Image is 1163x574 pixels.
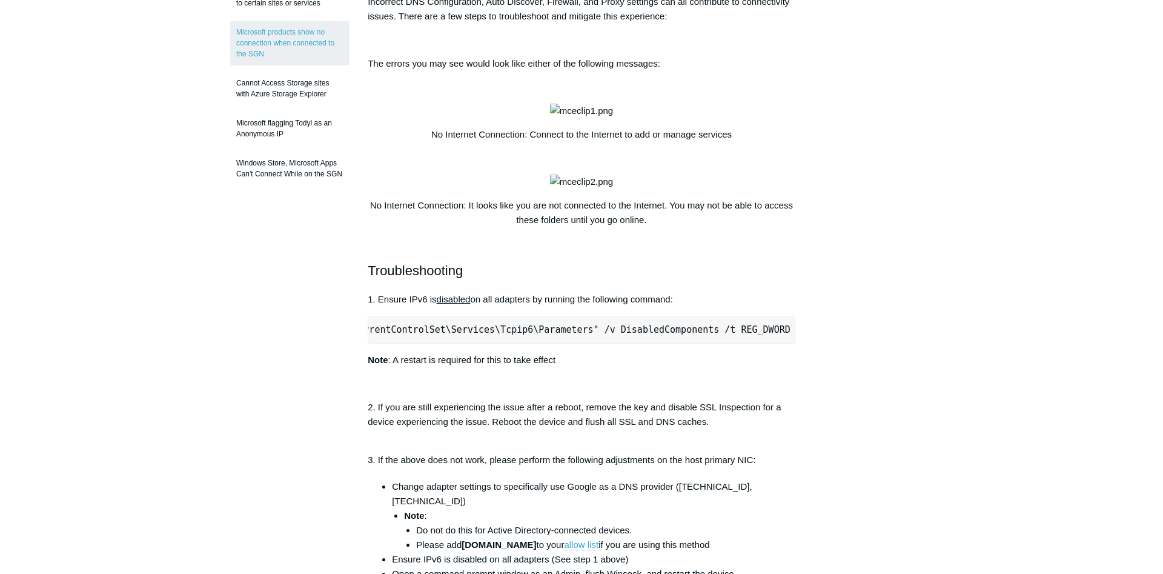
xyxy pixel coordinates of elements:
span: disabled [437,294,471,304]
img: mceclip1.png [550,104,613,118]
img: mceclip2.png [550,175,613,189]
a: Microsoft flagging Todyl as an Anonymous IP [230,112,350,145]
h2: Troubleshooting [368,260,795,281]
li: Ensure IPv6 is disabled on all adapters (See step 1 above) [392,552,795,567]
p: No Internet Connection: It looks like you are not connected to the Internet. You may not be able ... [368,198,795,227]
li: Change adapter settings to specifically use Google as a DNS provider ([TECHNICAL_ID], [TECHNICAL_... [392,479,795,552]
a: Microsoft products show no connection when connected to the SGN [230,21,350,65]
a: Cannot Access Storage sites with Azure Storage Explorer [230,72,350,105]
a: Windows Store, Microsoft Apps Can't Connect While on the SGN [230,152,350,185]
li: : [404,509,795,552]
p: The errors you may see would look like either of the following messages: [368,56,795,71]
a: allow list [564,539,598,550]
strong: [DOMAIN_NAME] [462,539,536,550]
p: No Internet Connection: Connect to the Internet to add or manage services [368,127,795,142]
p: 2. If you are still experiencing the issue after a reboot, remove the key and disable SSL Inspect... [368,400,795,444]
li: Please add to your if you are using this method [416,538,795,552]
pre: reg add "HKEY_LOCAL_MACHINE\SYSTEM\CurrentControlSet\Services\Tcpip6\Parameters" /v DisabledCompo... [368,316,795,344]
li: Do not do this for Active Directory-connected devices. [416,523,795,538]
p: 1. Ensure IPv6 is on all adapters by running the following command: [368,292,795,307]
strong: Note [404,510,424,521]
p: : A restart is required for this to take effect [368,353,795,367]
strong: Note [368,355,388,365]
p: 3. If the above does not work, please perform the following adjustments on the host primary NIC: [368,453,795,467]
